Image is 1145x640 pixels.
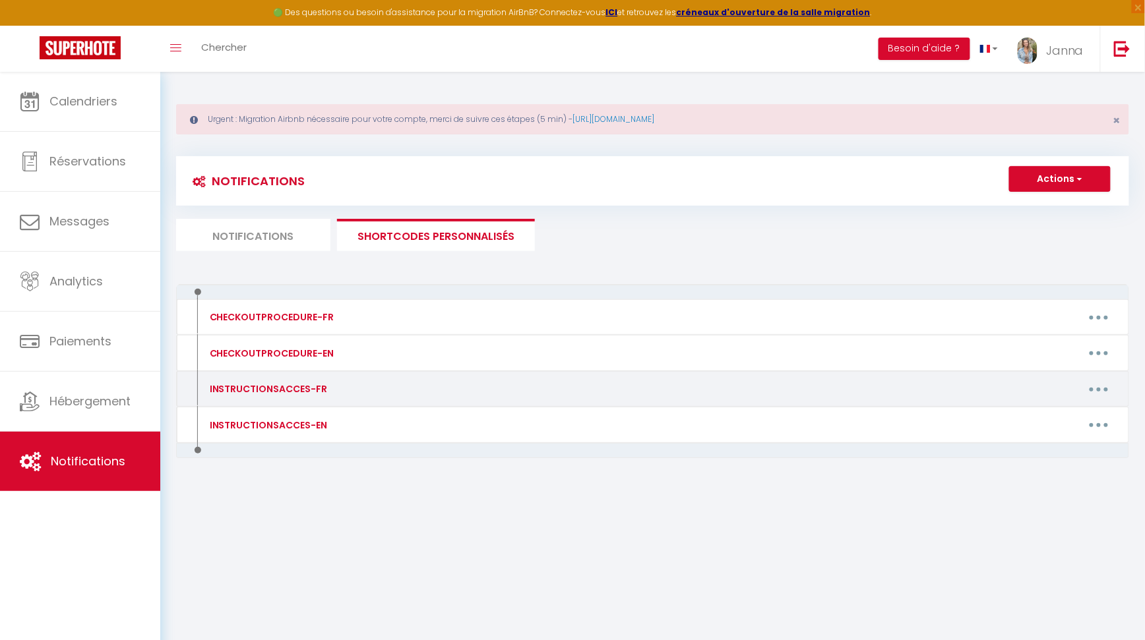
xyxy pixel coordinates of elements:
[606,7,618,18] a: ICI
[201,40,247,54] span: Chercher
[1009,166,1111,192] button: Actions
[49,153,126,169] span: Réservations
[49,273,103,289] span: Analytics
[879,38,970,60] button: Besoin d'aide ?
[206,346,334,361] div: CHECKOUTPROCEDURE-EN
[40,36,121,59] img: Super Booking
[1008,26,1100,72] a: ... Janna
[1113,115,1121,127] button: Close
[1114,40,1130,57] img: logout
[186,166,305,196] h3: Notifications
[1046,42,1084,59] span: Janna
[572,113,654,125] a: [URL][DOMAIN_NAME]
[1113,112,1121,129] span: ×
[1089,581,1135,630] iframe: Chat
[337,219,535,251] li: SHORTCODES PERSONNALISÉS
[49,333,111,349] span: Paiements
[191,26,257,72] a: Chercher
[49,393,131,409] span: Hébergement
[51,453,125,469] span: Notifications
[206,382,328,396] div: INSTRUCTIONSACCES-FR
[176,104,1129,134] div: Urgent : Migration Airbnb nécessaire pour votre compte, merci de suivre ces étapes (5 min) -
[206,418,328,432] div: INSTRUCTIONSACCES-EN
[677,7,871,18] a: créneaux d'ouverture de la salle migration
[49,213,109,229] span: Messages
[176,219,330,251] li: Notifications
[206,310,334,324] div: CHECKOUTPROCEDURE-FR
[1018,38,1037,64] img: ...
[11,5,50,45] button: Ouvrir le widget de chat LiveChat
[49,93,117,109] span: Calendriers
